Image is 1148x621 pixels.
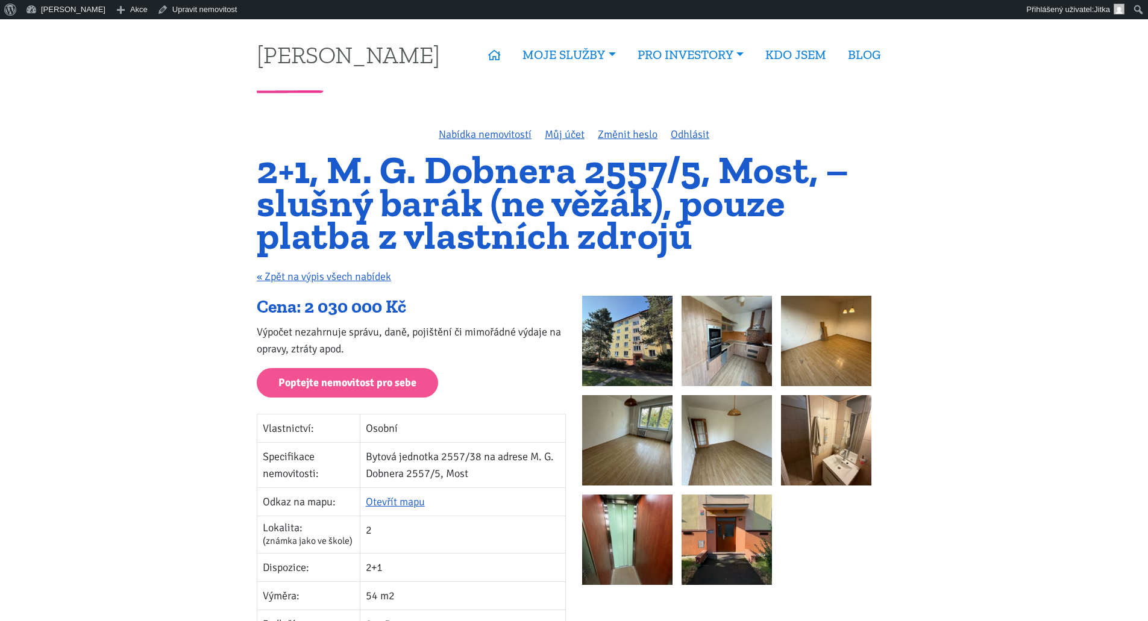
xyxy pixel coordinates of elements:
[360,554,565,582] td: 2+1
[257,554,360,582] td: Dispozice:
[360,516,565,553] td: 2
[545,128,585,141] a: Můj účet
[257,516,360,553] td: Lokalita:
[671,128,709,141] a: Odhlásit
[257,296,566,319] div: Cena: 2 030 000 Kč
[366,495,425,508] a: Otevřít mapu
[360,442,565,487] td: Bytová jednotka 2557/38 na adrese M. G. Dobnera 2557/5, Most
[360,582,565,610] td: 54 m2
[257,368,438,398] a: Poptejte nemovitost pro sebe
[512,41,626,69] a: MOJE SLUŽBY
[257,154,891,252] h1: 2+1, M. G. Dobnera 2557/5, Most, – slušný barák (ne věžák), pouze platba z vlastních zdrojů
[837,41,891,69] a: BLOG
[1094,5,1110,14] span: Jitka
[257,270,391,283] a: « Zpět na výpis všech nabídek
[754,41,837,69] a: KDO JSEM
[257,582,360,610] td: Výměra:
[257,442,360,487] td: Specifikace nemovitosti:
[257,487,360,516] td: Odkaz na mapu:
[598,128,657,141] a: Změnit heslo
[257,323,566,357] p: Výpočet nezahrnuje správu, daně, pojištění či mimořádné výdaje na opravy, ztráty apod.
[627,41,754,69] a: PRO INVESTORY
[439,128,532,141] a: Nabídka nemovitostí
[263,535,353,547] span: (známka jako ve škole)
[257,414,360,442] td: Vlastnictví:
[360,414,565,442] td: Osobní
[257,43,440,66] a: [PERSON_NAME]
